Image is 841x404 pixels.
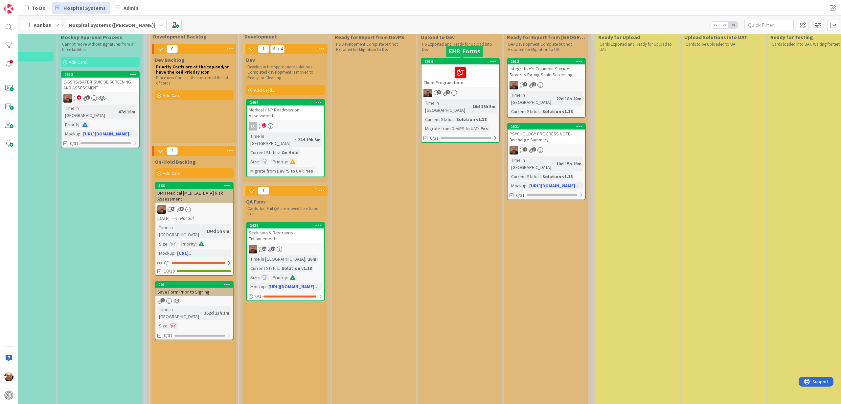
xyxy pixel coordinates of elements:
[155,288,233,296] div: Save Form Prior to Signing
[34,21,52,29] span: Kanban
[167,45,178,53] span: 0
[155,259,233,267] div: 0/1
[529,183,578,189] a: [URL][DOMAIN_NAME]..
[14,1,30,9] span: Support
[254,87,275,93] span: Add Card...
[249,158,259,165] div: Size
[540,173,541,180] span: :
[508,59,585,64] div: 2513
[180,240,196,248] div: Priority
[180,215,194,221] i: Not Set
[196,240,197,248] span: :
[171,207,175,211] span: 44
[62,42,138,53] p: Cannot move without signatures from all three facilities
[421,64,499,87] div: Client Program form
[69,22,156,28] b: Hospital Systems ([PERSON_NAME])
[471,103,497,110] div: 10d 18h 5m
[155,183,233,189] div: 566
[507,58,586,118] a: 2513Integrative's Columbia-Suicide Severity Rating Scale ScreeningJSTime in [GEOGRAPHIC_DATA]:22d...
[295,136,296,143] span: :
[155,183,233,203] div: 566DMH Medical [MEDICAL_DATA] Risk Assessment
[204,227,205,235] span: :
[63,94,72,103] img: JS
[423,125,478,132] div: Migrate from DevPS to UAT
[205,227,231,235] div: 104d 5h 6m
[335,34,404,40] span: Ready for Export from DevPS
[180,207,184,211] span: 11
[244,33,322,40] span: Development
[336,42,412,53] p: PS Development Complete but not Exported for Migration to Dev
[4,4,13,13] img: Visit kanbanzone.com
[202,309,231,317] div: 352d 23h 1m
[421,58,500,143] a: 2516Client Program formJSTime in [GEOGRAPHIC_DATA]:10d 18h 5mCurrent Status:Solution v1.18Migrate...
[63,4,106,12] span: Hospital Systems
[510,108,540,115] div: Current Status
[296,136,322,143] div: 22d 19h 5m
[174,250,175,257] span: :
[598,34,640,40] span: Ready for Upload
[250,223,324,228] div: 2429
[246,222,325,301] a: 2429Seclusion & Restraints - EnhancementsJSTime in [GEOGRAPHIC_DATA]:26mCurrent Status:Solution v...
[247,292,324,300] div: 0/1
[421,34,455,40] span: Upload to Dev
[164,332,172,339] span: 0/31
[423,99,470,114] div: Time in [GEOGRAPHIC_DATA]
[157,224,204,238] div: Time in [GEOGRAPHIC_DATA]
[249,122,257,131] div: LC
[455,116,488,123] div: Solution v1.18
[158,183,233,188] div: 566
[304,167,315,175] div: Yes
[52,2,110,14] a: Hospital Systems
[124,4,138,12] span: Admin
[711,22,720,28] span: 1x
[510,173,540,180] div: Current Status
[247,106,324,120] div: Medical H&P Readmission Assessment
[153,33,230,40] span: Development Backlog
[510,91,554,106] div: Time in [GEOGRAPHIC_DATA]
[156,75,232,86] p: Place new Cards at the bottom of the list of cards
[164,259,170,266] span: 0 / 1
[511,124,585,129] div: 2521
[63,130,80,137] div: Mockup
[259,274,260,281] span: :
[478,125,479,132] span: :
[510,81,518,89] img: JS
[112,2,142,14] a: Admin
[155,57,185,63] span: Dev Backlog
[423,89,432,97] img: JS
[246,99,325,177] a: 2494Medical H&P Readmission AssessmentLCTime in [GEOGRAPHIC_DATA]:22d 19h 5mCurrent Status:On Hol...
[247,206,324,217] p: Cards that Fail QA are moved here to be fixed
[247,245,324,253] div: JS
[249,274,259,281] div: Size
[523,82,527,86] span: 7
[510,182,527,189] div: Mockup
[247,100,324,106] div: 2494
[279,265,280,272] span: :
[163,92,184,98] span: Add Card...
[470,103,471,110] span: :
[249,132,295,147] div: Time in [GEOGRAPHIC_DATA]
[155,282,233,288] div: 901
[508,59,585,79] div: 2513Integrative's Columbia-Suicide Severity Rating Scale Screening
[116,108,117,115] span: :
[510,156,554,171] div: Time in [GEOGRAPHIC_DATA]
[83,131,132,137] a: [URL][DOMAIN_NAME]..
[167,147,178,155] span: 2
[157,322,168,329] div: Size
[249,283,266,290] div: Mockup
[508,124,585,144] div: 2521PSYCHOLOGY PROGRESS NOTE - Discharge Summary
[249,149,279,156] div: Current Status
[508,124,585,130] div: 2521
[249,265,279,272] div: Current Status
[156,64,230,75] strong: Priority Cards are at the top and/or have the Red Priority Icon
[4,372,13,381] img: Ed
[507,34,586,40] span: Ready for Export from Dev
[86,95,90,100] span: 3
[527,182,528,189] span: :
[20,2,50,14] a: To Do
[479,125,489,132] div: Yes
[532,82,536,86] span: 1
[266,283,267,290] span: :
[454,116,455,123] span: :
